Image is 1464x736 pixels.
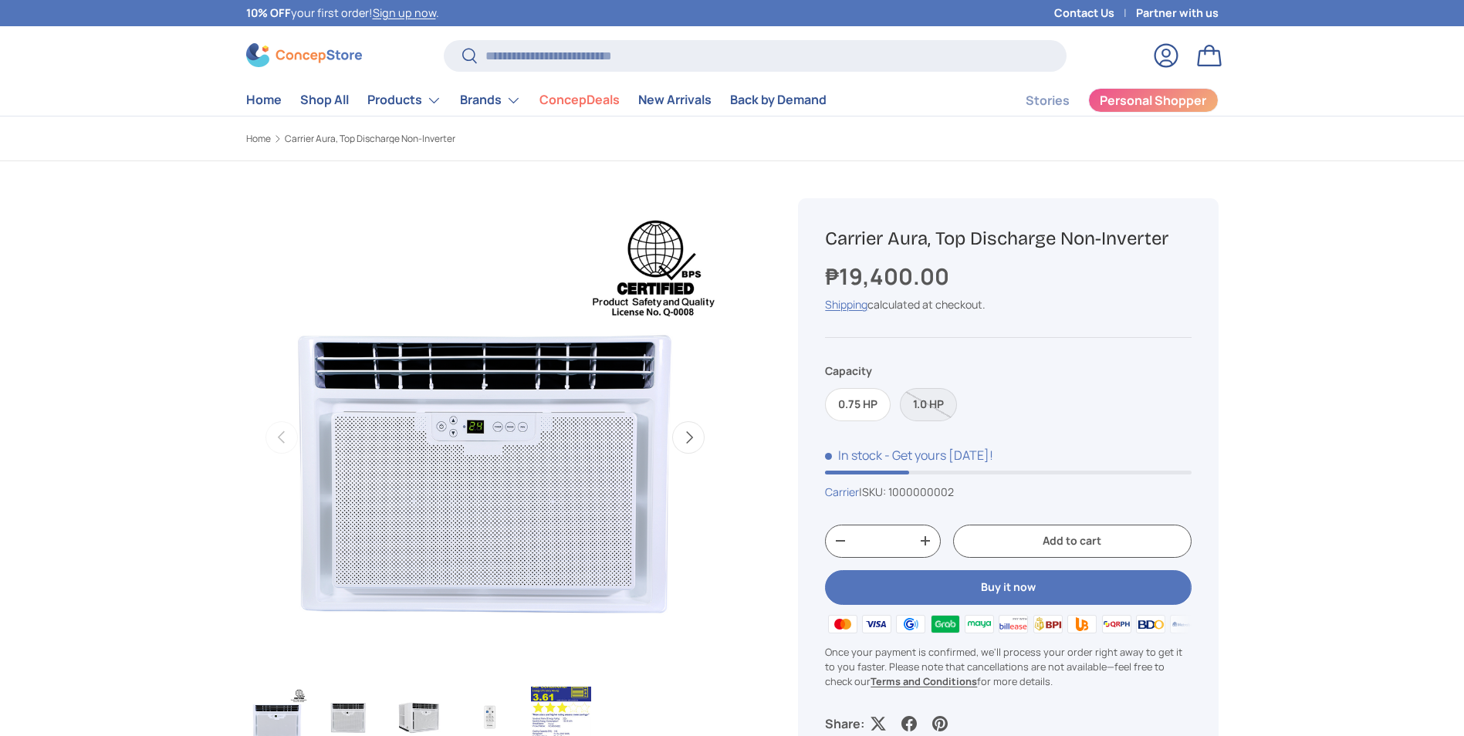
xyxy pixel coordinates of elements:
[1026,86,1070,116] a: Stories
[825,613,859,636] img: master
[900,388,957,421] label: Sold out
[996,613,1030,636] img: billease
[358,85,451,116] summary: Products
[928,613,962,636] img: grabpay
[825,363,872,379] legend: Capacity
[246,132,762,146] nav: Breadcrumbs
[451,85,530,116] summary: Brands
[871,674,977,688] a: Terms and Conditions
[825,261,953,292] strong: ₱19,400.00
[1134,613,1168,636] img: bdo
[539,85,620,115] a: ConcepDeals
[285,134,455,143] a: Carrier Aura, Top Discharge Non-Inverter
[860,613,894,636] img: visa
[825,297,867,312] a: Shipping
[859,484,954,499] span: |
[246,134,271,143] a: Home
[825,484,859,499] a: Carrier
[825,296,1191,312] div: calculated at checkout.
[1088,88,1219,113] a: Personal Shopper
[246,5,439,22] p: your first order! .
[638,85,712,115] a: New Arrivals
[962,613,996,636] img: maya
[460,85,521,116] a: Brands
[367,85,441,116] a: Products
[862,484,886,499] span: SKU:
[884,447,993,464] p: - Get yours [DATE]!
[246,5,291,20] strong: 10% OFF
[825,447,882,464] span: In stock
[953,525,1191,558] button: Add to cart
[825,570,1191,605] button: Buy it now
[888,484,954,499] span: 1000000002
[246,85,282,115] a: Home
[1100,94,1206,106] span: Personal Shopper
[894,613,928,636] img: gcash
[1099,613,1133,636] img: qrph
[246,43,362,67] img: ConcepStore
[825,645,1191,690] p: Once your payment is confirmed, we'll process your order right away to get it to you faster. Plea...
[1168,613,1202,636] img: metrobank
[300,85,349,115] a: Shop All
[825,227,1191,251] h1: Carrier Aura, Top Discharge Non-Inverter
[989,85,1219,116] nav: Secondary
[373,5,436,20] a: Sign up now
[730,85,827,115] a: Back by Demand
[246,85,827,116] nav: Primary
[1031,613,1065,636] img: bpi
[825,714,864,733] p: Share:
[1065,613,1099,636] img: ubp
[1136,5,1219,22] a: Partner with us
[1054,5,1136,22] a: Contact Us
